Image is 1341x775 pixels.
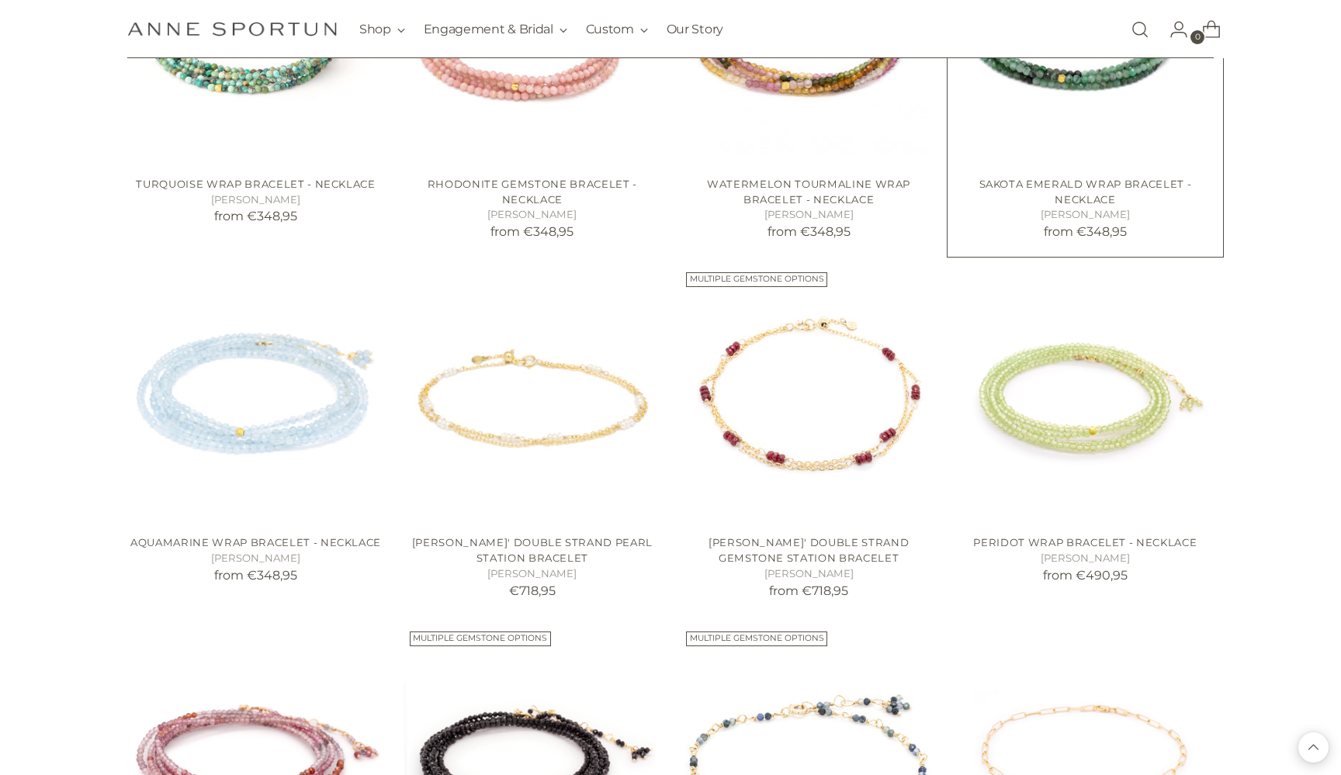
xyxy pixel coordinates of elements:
[127,566,384,585] p: from €348,95
[957,266,1214,523] a: Peridot Wrap Bracelet - Necklace
[709,536,909,564] a: [PERSON_NAME]' Double Strand Gemstone Station Bracelet
[1124,14,1156,45] a: Open search modal
[957,551,1214,566] h5: [PERSON_NAME]
[680,582,937,600] p: from €718,95
[404,207,660,223] h5: [PERSON_NAME]
[979,178,1192,206] a: Sakota Emerald Wrap Bracelet - Necklace
[404,223,660,241] p: from €348,95
[1190,30,1204,44] span: 0
[127,207,384,226] p: from €348,95
[509,583,556,598] span: €718,95
[973,536,1197,548] a: Peridot Wrap Bracelet - Necklace
[957,223,1214,241] p: from €348,95
[680,566,937,582] h5: [PERSON_NAME]
[412,536,653,564] a: [PERSON_NAME]' Double Strand Pearl Station Bracelet
[428,178,637,206] a: Rhodonite Gemstone Bracelet - Necklace
[404,566,660,582] h5: [PERSON_NAME]
[404,266,660,523] a: Luna' Double Strand Pearl Station Bracelet
[707,178,910,206] a: Watermelon Tourmaline Wrap Bracelet - Necklace
[667,12,723,47] a: Our Story
[127,22,337,36] a: Anne Sportun Fine Jewellery
[957,207,1214,223] h5: [PERSON_NAME]
[586,12,648,47] button: Custom
[957,566,1214,585] p: from €490,95
[130,536,381,548] a: Aquamarine Wrap Bracelet - Necklace
[680,266,937,523] a: Luna' Double Strand Gemstone Station Bracelet
[680,223,937,241] p: from €348,95
[127,266,384,523] a: Aquamarine Wrap Bracelet - Necklace
[424,12,567,47] button: Engagement & Bridal
[1190,14,1221,45] a: Open cart modal
[359,12,405,47] button: Shop
[1298,732,1329,763] button: Back to top
[1157,14,1188,45] a: Go to the account page
[136,178,375,190] a: Turquoise Wrap Bracelet - Necklace
[680,207,937,223] h5: [PERSON_NAME]
[127,551,384,566] h5: [PERSON_NAME]
[127,192,384,208] h5: [PERSON_NAME]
